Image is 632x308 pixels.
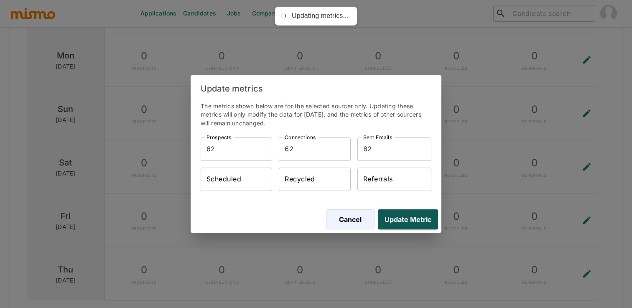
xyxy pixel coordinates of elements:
div: Updating metrics... [292,12,349,20]
label: Sent Emails [363,134,392,141]
button: Cancel [326,209,375,229]
label: Connections [285,134,316,141]
h2: Update metrics [191,75,441,102]
label: Prospects [206,134,231,141]
p: The metrics shown below are for the selected sourcer only. Updating these metrics will only modif... [201,102,431,127]
button: Update Metric [378,209,438,229]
